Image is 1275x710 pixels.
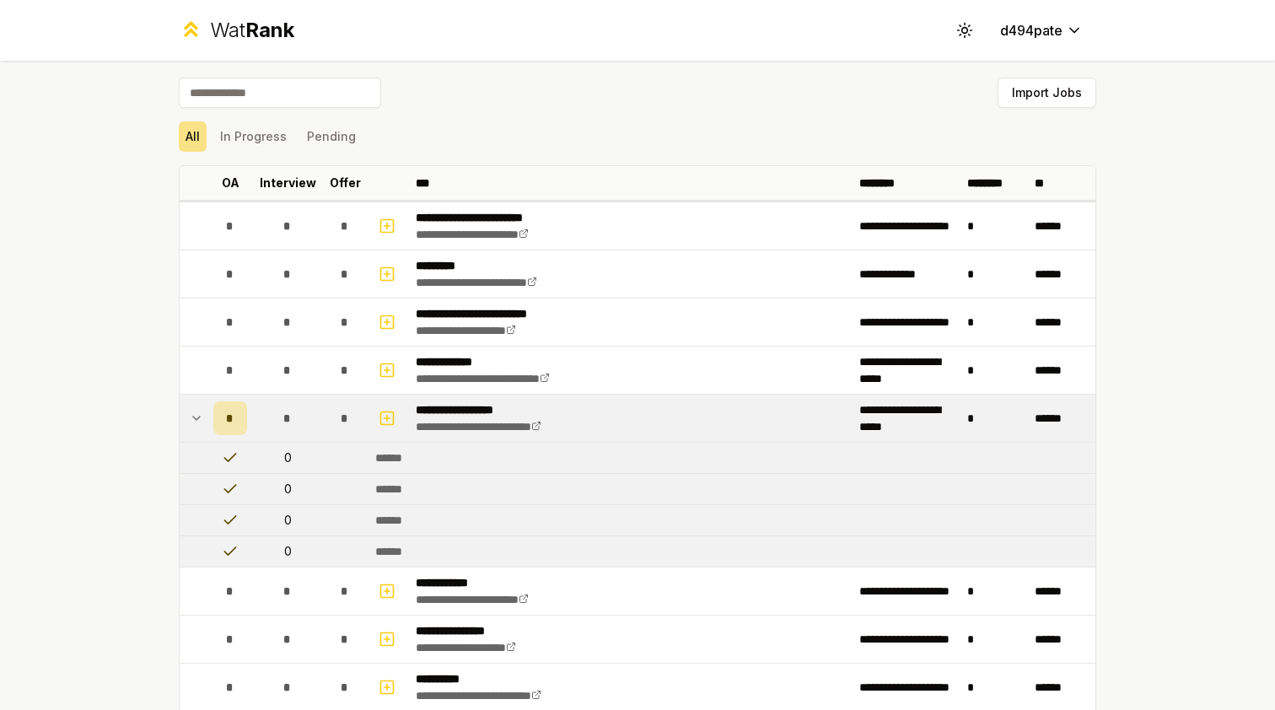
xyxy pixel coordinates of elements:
button: All [179,121,207,152]
p: Interview [260,175,316,191]
a: WatRank [179,17,294,44]
button: Import Jobs [998,78,1096,108]
td: 0 [254,505,321,535]
div: Wat [210,17,294,44]
td: 0 [254,536,321,567]
p: OA [222,175,239,191]
button: Pending [300,121,363,152]
button: d494pate [987,15,1096,46]
button: In Progress [213,121,293,152]
p: Offer [330,175,361,191]
span: Rank [245,18,294,42]
span: d494pate [1000,20,1062,40]
td: 0 [254,443,321,473]
td: 0 [254,474,321,504]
